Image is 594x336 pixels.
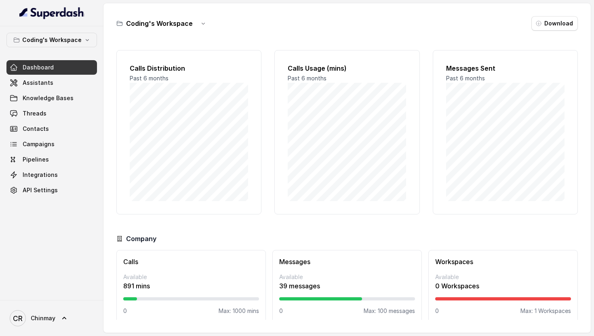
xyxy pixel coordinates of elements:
[446,63,565,73] h2: Messages Sent
[6,152,97,167] a: Pipelines
[435,257,571,267] h3: Workspaces
[126,234,156,244] h3: Company
[6,76,97,90] a: Assistants
[123,281,259,291] p: 891 mins
[123,307,127,315] p: 0
[22,35,82,45] p: Coding's Workspace
[6,137,97,151] a: Campaigns
[6,60,97,75] a: Dashboard
[6,33,97,47] button: Coding's Workspace
[123,257,259,267] h3: Calls
[130,75,169,82] span: Past 6 months
[446,75,485,82] span: Past 6 months
[279,273,415,281] p: Available
[6,106,97,121] a: Threads
[123,273,259,281] p: Available
[6,91,97,105] a: Knowledge Bases
[279,281,415,291] p: 39 messages
[288,63,406,73] h2: Calls Usage (mins)
[6,183,97,197] a: API Settings
[435,281,571,291] p: 0 Workspaces
[126,19,193,28] h3: Coding's Workspace
[531,16,578,31] button: Download
[279,257,415,267] h3: Messages
[6,307,97,330] a: Chinmay
[19,6,84,19] img: light.svg
[6,168,97,182] a: Integrations
[279,307,283,315] p: 0
[364,307,415,315] p: Max: 100 messages
[435,273,571,281] p: Available
[130,63,248,73] h2: Calls Distribution
[6,122,97,136] a: Contacts
[435,307,439,315] p: 0
[219,307,259,315] p: Max: 1000 mins
[520,307,571,315] p: Max: 1 Workspaces
[288,75,326,82] span: Past 6 months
